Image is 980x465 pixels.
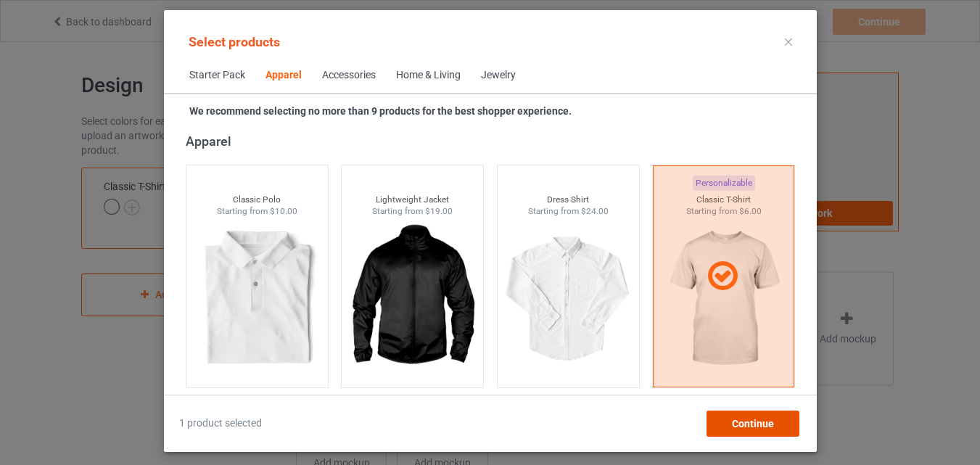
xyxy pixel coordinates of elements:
[497,205,638,218] div: Starting from
[481,68,516,83] div: Jewelry
[342,205,483,218] div: Starting from
[396,68,461,83] div: Home & Living
[185,133,801,149] div: Apparel
[706,411,799,437] div: Continue
[269,206,297,216] span: $10.00
[731,418,773,429] span: Continue
[497,194,638,206] div: Dress Shirt
[186,194,327,206] div: Classic Polo
[189,105,572,117] strong: We recommend selecting no more than 9 products for the best shopper experience.
[580,206,608,216] span: $24.00
[189,34,280,49] span: Select products
[265,68,302,83] div: Apparel
[179,58,255,93] span: Starter Pack
[347,218,477,380] img: regular.jpg
[192,218,321,380] img: regular.jpg
[186,205,327,218] div: Starting from
[179,416,262,431] span: 1 product selected
[322,68,376,83] div: Accessories
[503,218,633,380] img: regular.jpg
[342,194,483,206] div: Lightweight Jacket
[425,206,453,216] span: $19.00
